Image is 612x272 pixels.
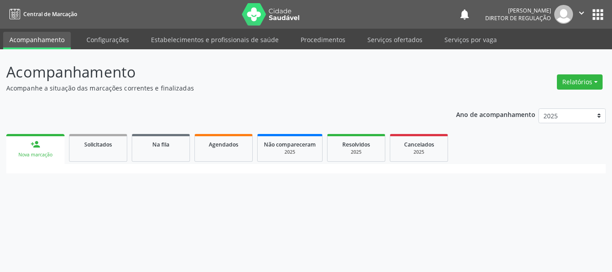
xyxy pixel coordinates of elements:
[30,139,40,149] div: person_add
[23,10,77,18] span: Central de Marcação
[361,32,429,47] a: Serviços ofertados
[438,32,503,47] a: Serviços por vaga
[209,141,238,148] span: Agendados
[145,32,285,47] a: Estabelecimentos e profissionais de saúde
[6,83,426,93] p: Acompanhe a situação das marcações correntes e finalizadas
[6,61,426,83] p: Acompanhamento
[80,32,135,47] a: Configurações
[84,141,112,148] span: Solicitados
[397,149,441,155] div: 2025
[6,7,77,22] a: Central de Marcação
[554,5,573,24] img: img
[3,32,71,49] a: Acompanhamento
[458,8,471,21] button: notifications
[294,32,352,47] a: Procedimentos
[334,149,379,155] div: 2025
[573,5,590,24] button: 
[152,141,169,148] span: Na fila
[342,141,370,148] span: Resolvidos
[404,141,434,148] span: Cancelados
[456,108,535,120] p: Ano de acompanhamento
[264,149,316,155] div: 2025
[577,8,586,18] i: 
[485,7,551,14] div: [PERSON_NAME]
[590,7,606,22] button: apps
[557,74,603,90] button: Relatórios
[264,141,316,148] span: Não compareceram
[13,151,58,158] div: Nova marcação
[485,14,551,22] span: Diretor de regulação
